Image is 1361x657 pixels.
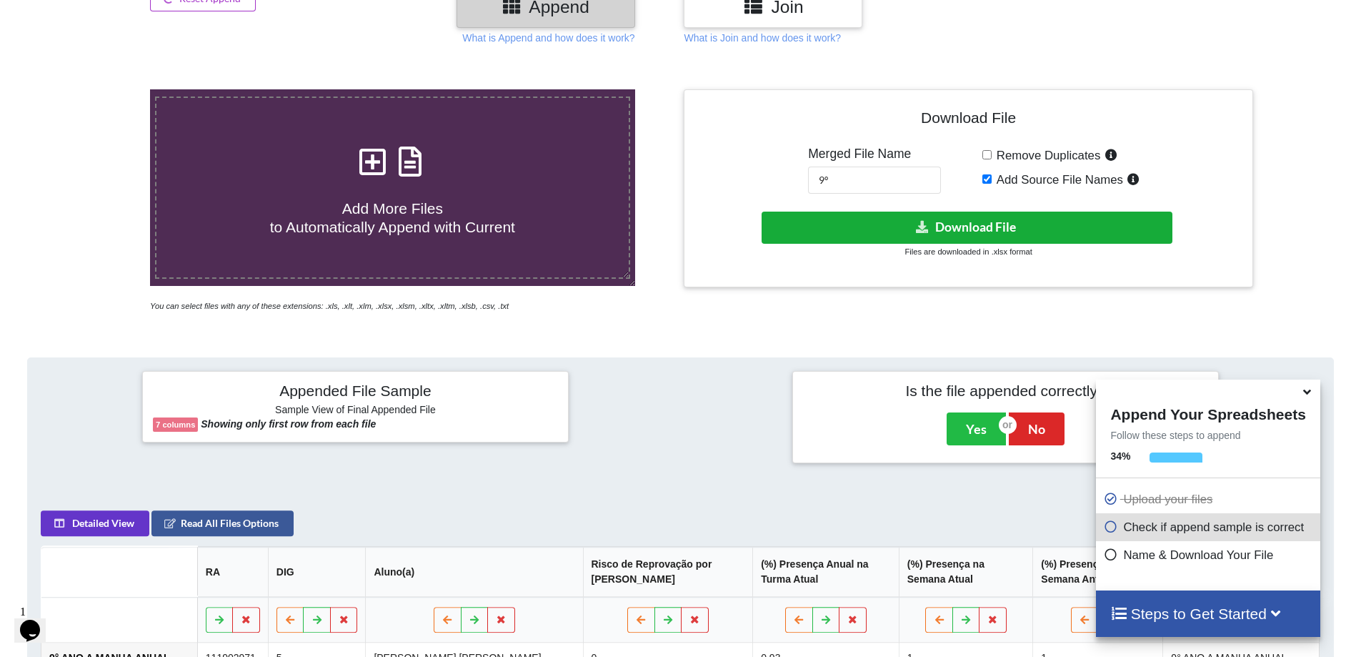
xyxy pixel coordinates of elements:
[808,167,941,194] input: Enter File Name
[992,173,1123,187] span: Add Source File Names
[694,100,1242,141] h4: Download File
[197,547,268,597] th: RA
[366,547,583,597] th: Aluno(a)
[151,510,294,536] button: Read All Files Options
[1033,547,1163,597] th: (%) Presença na Semana Anterior
[14,600,60,643] iframe: chat widget
[1110,605,1305,623] h4: Steps to Get Started
[1103,490,1316,508] p: Upload your files
[1096,428,1320,443] p: Follow these steps to append
[904,247,1032,256] small: Files are downloaded in .xlsx format
[150,302,509,310] i: You can select files with any of these extensions: .xls, .xlt, .xlm, .xlsx, .xlsm, .xltx, .xltm, ...
[1103,546,1316,564] p: Name & Download Your File
[268,547,366,597] th: DIG
[1110,450,1130,462] b: 34 %
[753,547,899,597] th: (%) Presença Anual na Turma Atual
[201,418,376,430] b: Showing only first row from each file
[803,382,1208,400] h4: Is the file appended correctly?
[1009,413,1065,445] button: No
[583,547,753,597] th: Risco de Reprovação por [PERSON_NAME]
[462,31,634,45] p: What is Append and how does it work?
[156,420,195,429] b: 7 columns
[1096,402,1320,423] h4: Append Your Spreadsheets
[684,31,840,45] p: What is Join and how does it work?
[808,147,941,162] h5: Merged File Name
[762,212,1172,244] button: Download File
[992,149,1101,162] span: Remove Duplicates
[153,404,558,418] h6: Sample View of Final Appended File
[153,382,558,402] h4: Appended File Sample
[270,200,515,234] span: Add More Files to Automatically Append with Current
[41,510,149,536] button: Detailed View
[947,413,1006,445] button: Yes
[899,547,1033,597] th: (%) Presença na Semana Atual
[1103,518,1316,536] p: Check if append sample is correct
